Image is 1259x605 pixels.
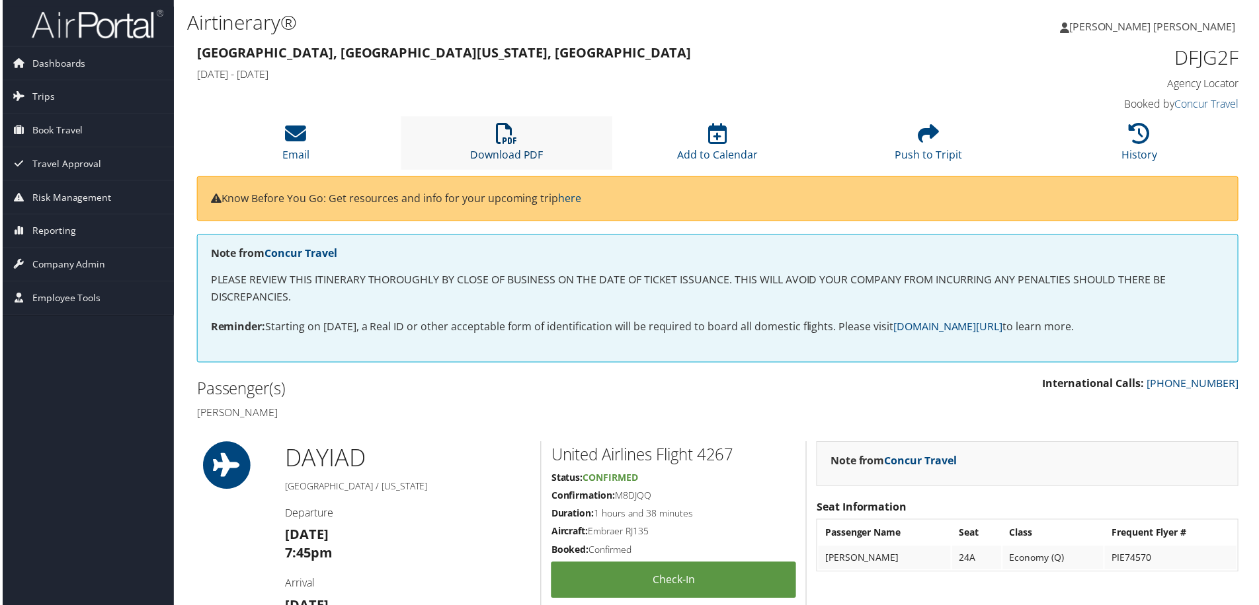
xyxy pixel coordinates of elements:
[551,546,797,559] h5: Confirmed
[817,501,908,516] strong: Seat Information
[30,148,99,181] span: Travel Approval
[551,473,583,485] strong: Status:
[1107,523,1239,547] th: Frequent Flyer #
[195,44,692,61] strong: [GEOGRAPHIC_DATA], [GEOGRAPHIC_DATA] [US_STATE], [GEOGRAPHIC_DATA]
[1071,19,1238,34] span: [PERSON_NAME] [PERSON_NAME]
[284,528,327,546] strong: [DATE]
[284,481,530,495] h5: [GEOGRAPHIC_DATA] / [US_STATE]
[29,9,161,40] img: airportal-logo.png
[995,97,1241,112] h4: Booked by
[281,131,308,162] a: Email
[1149,378,1241,392] a: [PHONE_NUMBER]
[896,131,963,162] a: Push to Tripit
[209,191,1227,208] p: Know Before You Go: Get resources and info for your upcoming trip
[1044,378,1147,392] strong: International Calls:
[469,131,543,162] a: Download PDF
[551,491,797,504] h5: M8DJQQ
[30,182,109,215] span: Risk Management
[30,114,81,147] span: Book Travel
[195,407,708,421] h4: [PERSON_NAME]
[1177,97,1241,112] a: Concur Travel
[551,509,594,522] strong: Duration:
[819,523,952,547] th: Passenger Name
[678,131,758,162] a: Add to Calendar
[995,77,1241,91] h4: Agency Locator
[1123,131,1160,162] a: History
[551,564,797,600] a: Check-in
[895,320,1004,335] a: [DOMAIN_NAME][URL]
[185,9,896,36] h1: Airtinerary®
[1107,548,1239,572] td: PIE74570
[551,527,588,540] strong: Aircraft:
[30,215,73,248] span: Reporting
[284,508,530,522] h4: Departure
[209,247,336,262] strong: Note from
[30,81,52,114] span: Trips
[195,379,708,402] h2: Passenger(s)
[263,247,336,262] a: Concur Travel
[583,473,638,485] span: Confirmed
[551,445,797,468] h2: United Airlines Flight 4267
[551,546,589,558] strong: Booked:
[558,192,581,206] a: here
[885,455,958,470] a: Concur Travel
[551,509,797,522] h5: 1 hours and 38 minutes
[954,523,1002,547] th: Seat
[209,273,1227,306] p: PLEASE REVIEW THIS ITINERARY THOROUGHLY BY CLOSE OF BUSINESS ON THE DATE OF TICKET ISSUANCE. THIS...
[819,548,952,572] td: [PERSON_NAME]
[195,67,975,82] h4: [DATE] - [DATE]
[284,443,530,476] h1: DAY IAD
[30,249,103,282] span: Company Admin
[551,491,615,503] strong: Confirmation:
[1004,523,1106,547] th: Class
[209,320,264,335] strong: Reminder:
[954,548,1002,572] td: 24A
[995,44,1241,71] h1: DFJG2F
[284,578,530,592] h4: Arrival
[284,546,331,564] strong: 7:45pm
[1062,7,1251,46] a: [PERSON_NAME] [PERSON_NAME]
[551,527,797,540] h5: Embraer RJ135
[209,320,1227,337] p: Starting on [DATE], a Real ID or other acceptable form of identification will be required to boar...
[1004,548,1106,572] td: Economy (Q)
[30,283,99,316] span: Employee Tools
[30,47,83,80] span: Dashboards
[831,455,958,470] strong: Note from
